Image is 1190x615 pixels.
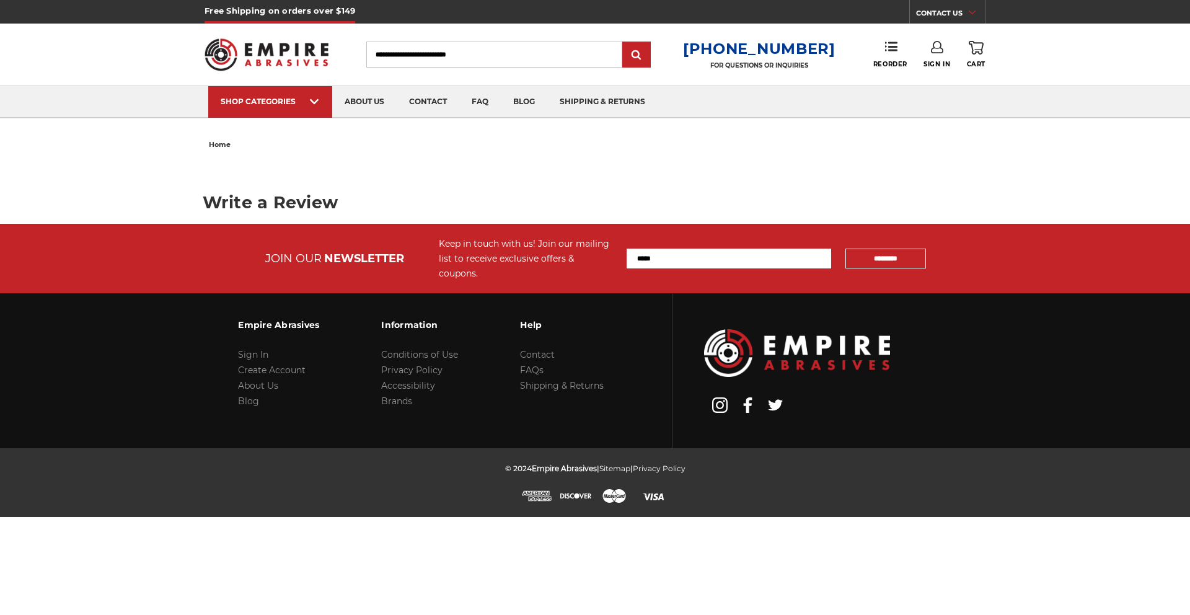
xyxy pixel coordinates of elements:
a: Shipping & Returns [520,380,604,391]
span: Sign In [923,60,950,68]
a: Sign In [238,349,268,360]
a: Create Account [238,365,306,376]
p: © 2024 | | [505,461,685,476]
a: shipping & returns [547,86,658,118]
a: Reorder [873,41,907,68]
span: NEWSLETTER [324,252,404,265]
h3: Information [381,312,458,338]
a: Cart [967,41,985,68]
a: Privacy Policy [633,464,685,473]
a: Blog [238,396,259,407]
span: JOIN OUR [265,252,322,265]
a: contact [397,86,459,118]
input: Submit [624,43,649,68]
img: Empire Abrasives Logo Image [704,329,890,377]
span: Reorder [873,60,907,68]
a: Accessibility [381,380,435,391]
p: FOR QUESTIONS OR INQUIRIES [683,61,835,69]
a: faq [459,86,501,118]
a: About Us [238,380,278,391]
div: Keep in touch with us! Join our mailing list to receive exclusive offers & coupons. [439,236,614,281]
a: Conditions of Use [381,349,458,360]
span: Cart [967,60,985,68]
span: home [209,140,231,149]
a: Privacy Policy [381,365,443,376]
a: Sitemap [599,464,630,473]
h3: Help [520,312,604,338]
a: Brands [381,396,412,407]
a: Contact [520,349,555,360]
div: SHOP CATEGORIES [221,97,320,106]
a: CONTACT US [916,6,985,24]
a: [PHONE_NUMBER] [683,40,835,58]
img: Empire Abrasives [205,30,328,79]
h1: Write a Review [203,194,988,211]
h3: Empire Abrasives [238,312,319,338]
a: about us [332,86,397,118]
span: Empire Abrasives [532,464,597,473]
a: blog [501,86,547,118]
a: FAQs [520,365,544,376]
